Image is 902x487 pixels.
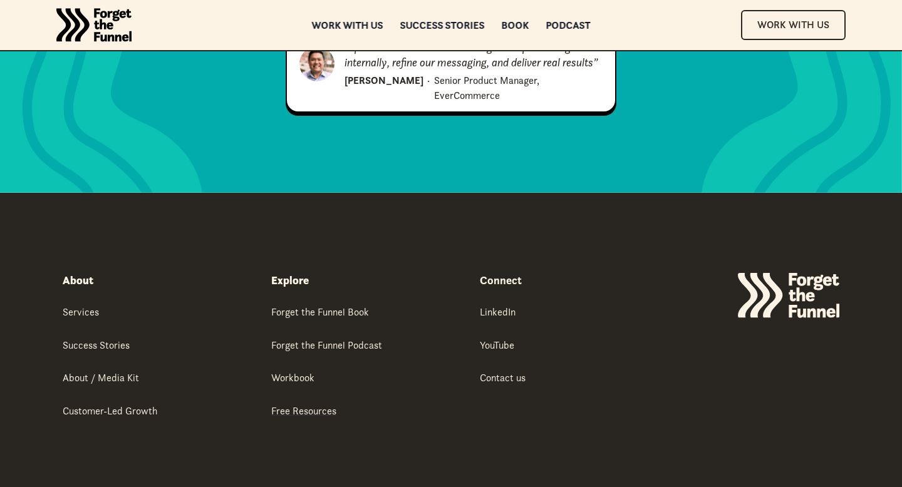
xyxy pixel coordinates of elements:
div: Contact us [480,371,526,384]
strong: Connect [480,273,522,287]
a: Free Resources [271,404,336,419]
div: Free Resources [271,404,336,418]
div: LinkedIn [480,305,516,319]
div: About / Media Kit [63,371,139,384]
a: Forget the Funnel Book [271,305,369,320]
div: Workbook [271,371,314,384]
div: Services [63,305,99,319]
a: Success Stories [400,21,485,29]
a: Success Stories [63,338,130,354]
a: Services [63,305,99,320]
a: Work with us [312,21,383,29]
a: Customer-Led Growth [63,404,157,419]
div: Explore [271,273,309,288]
div: · [427,73,430,88]
div: Success Stories [63,338,130,352]
div: Forget the Funnel Podcast [271,338,382,352]
a: About / Media Kit [63,371,139,386]
div: YouTube [480,338,514,352]
div: Senior Product Manager, EverCommerce [434,73,603,103]
a: Workbook [271,371,314,386]
a: Podcast [546,21,591,29]
a: Work With Us [741,10,846,39]
div: Forget the Funnel Book [271,305,369,319]
div: Customer-Led Growth [63,404,157,418]
div: [PERSON_NAME] [345,73,423,88]
a: Book [502,21,529,29]
a: Forget the Funnel Podcast [271,338,382,354]
a: Contact us [480,371,526,386]
a: YouTube [480,338,514,354]
div: About [63,273,93,288]
a: LinkedIn [480,305,516,320]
